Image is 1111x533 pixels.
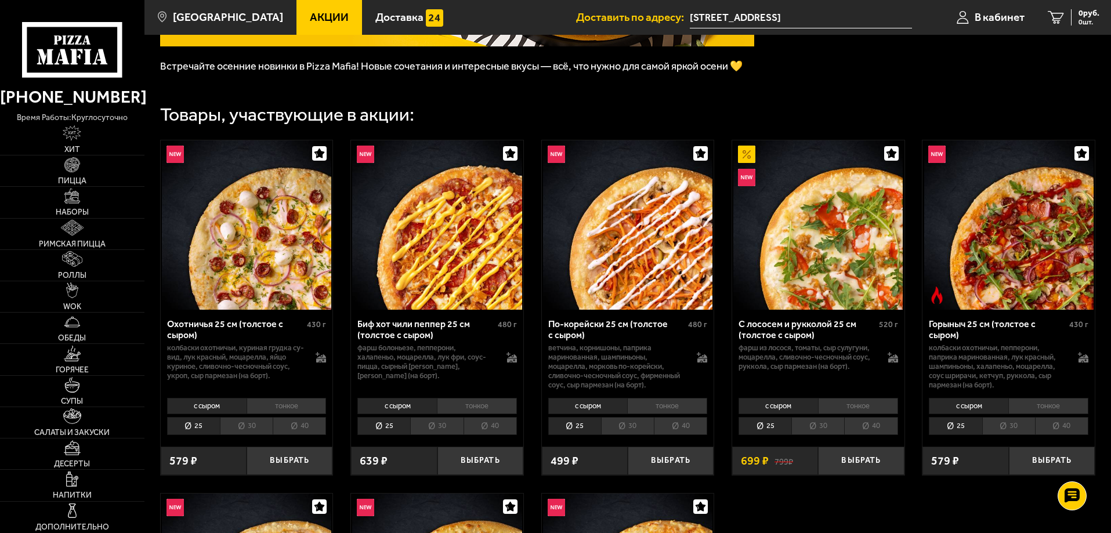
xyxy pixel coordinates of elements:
[1008,398,1088,414] li: тонкое
[167,343,305,380] p: колбаски охотничьи, куриная грудка су-вид, лук красный, моцарелла, яйцо куриное, сливочно-чесночн...
[929,343,1066,390] p: колбаски Охотничьи, пепперони, паприка маринованная, лук красный, шампиньоны, халапеньо, моцарелл...
[775,455,793,466] s: 799 ₽
[975,12,1025,23] span: В кабинет
[357,417,410,435] li: 25
[220,417,273,435] li: 30
[1079,19,1099,26] span: 0 шт.
[548,343,686,390] p: ветчина, корнишоны, паприка маринованная, шампиньоны, моцарелла, морковь по-корейски, сливочно-че...
[247,398,327,414] li: тонкое
[1069,320,1088,329] span: 430 г
[54,460,90,468] span: Десерты
[162,140,331,310] img: Охотничья 25 см (толстое с сыром)
[929,318,1066,340] div: Горыныч 25 см (толстое с сыром)
[167,417,220,435] li: 25
[53,491,92,499] span: Напитки
[160,106,414,124] div: Товары, участвующие в акции:
[63,303,81,311] span: WOK
[35,523,109,531] span: Дополнительно
[844,417,898,435] li: 40
[351,140,523,310] a: НовинкаБиф хот чили пеппер 25 см (толстое с сыром)
[498,320,517,329] span: 480 г
[548,499,565,516] img: Новинка
[688,320,707,329] span: 480 г
[64,146,80,154] span: Хит
[931,454,959,467] span: 579 ₽
[167,398,247,414] li: с сыром
[426,9,443,27] img: 15daf4d41897b9f0e9f617042186c801.svg
[548,417,601,435] li: 25
[982,417,1035,435] li: 30
[56,366,89,374] span: Горячее
[437,447,523,475] button: Выбрать
[739,318,876,340] div: С лососем и рукколой 25 см (толстое с сыром)
[879,320,898,329] span: 520 г
[738,146,755,163] img: Акционный
[739,417,791,435] li: 25
[58,177,86,185] span: Пицца
[739,343,876,371] p: фарш из лосося, томаты, сыр сулугуни, моцарелла, сливочно-чесночный соус, руккола, сыр пармезан (...
[352,140,522,310] img: Биф хот чили пеппер 25 см (толстое с сыром)
[357,398,437,414] li: с сыром
[437,398,517,414] li: тонкое
[161,140,333,310] a: НовинкаОхотничья 25 см (толстое с сыром)
[924,140,1094,310] img: Горыныч 25 см (толстое с сыром)
[61,397,83,405] span: Супы
[169,454,197,467] span: 579 ₽
[56,208,89,216] span: Наборы
[551,454,578,467] span: 499 ₽
[548,318,686,340] div: По-корейски 25 см (толстое с сыром)
[167,146,184,163] img: Новинка
[542,140,714,310] a: НовинкаПо-корейски 25 см (толстое с сыром)
[58,334,86,342] span: Обеды
[173,12,283,23] span: [GEOGRAPHIC_DATA]
[357,146,374,163] img: Новинка
[1035,417,1088,435] li: 40
[160,60,743,72] span: Встречайте осенние новинки в Pizza Mafia! Новые сочетания и интересные вкусы — всё, что нужно для...
[464,417,517,435] li: 40
[741,454,769,467] span: 699 ₽
[791,417,844,435] li: 30
[307,320,326,329] span: 430 г
[167,318,305,340] div: Охотничья 25 см (толстое с сыром)
[928,287,946,304] img: Острое блюдо
[732,140,904,310] a: АкционныйНовинкаС лососем и рукколой 25 см (толстое с сыром)
[167,499,184,516] img: Новинка
[247,447,332,475] button: Выбрать
[922,140,1095,310] a: НовинкаОстрое блюдоГорыныч 25 см (толстое с сыром)
[360,454,388,467] span: 639 ₽
[357,318,495,340] div: Биф хот чили пеппер 25 см (толстое с сыром)
[34,429,110,437] span: Салаты и закуски
[818,447,904,475] button: Выбрать
[601,417,654,435] li: 30
[739,398,818,414] li: с сыром
[543,140,712,310] img: По-корейски 25 см (толстое с сыром)
[690,7,912,28] span: Хасанская улица, 4к1А
[628,447,714,475] button: Выбрать
[929,417,982,435] li: 25
[1009,447,1095,475] button: Выбрать
[929,398,1008,414] li: с сыром
[310,12,349,23] span: Акции
[627,398,707,414] li: тонкое
[357,499,374,516] img: Новинка
[690,7,912,28] input: Ваш адрес доставки
[1079,9,1099,17] span: 0 руб.
[576,12,690,23] span: Доставить по адресу:
[273,417,326,435] li: 40
[410,417,463,435] li: 30
[654,417,707,435] li: 40
[733,140,903,310] img: С лососем и рукколой 25 см (толстое с сыром)
[39,240,106,248] span: Римская пицца
[928,146,946,163] img: Новинка
[548,398,628,414] li: с сыром
[818,398,898,414] li: тонкое
[548,146,565,163] img: Новинка
[357,343,495,380] p: фарш болоньезе, пепперони, халапеньо, моцарелла, лук фри, соус-пицца, сырный [PERSON_NAME], [PERS...
[375,12,424,23] span: Доставка
[738,169,755,186] img: Новинка
[58,271,86,280] span: Роллы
